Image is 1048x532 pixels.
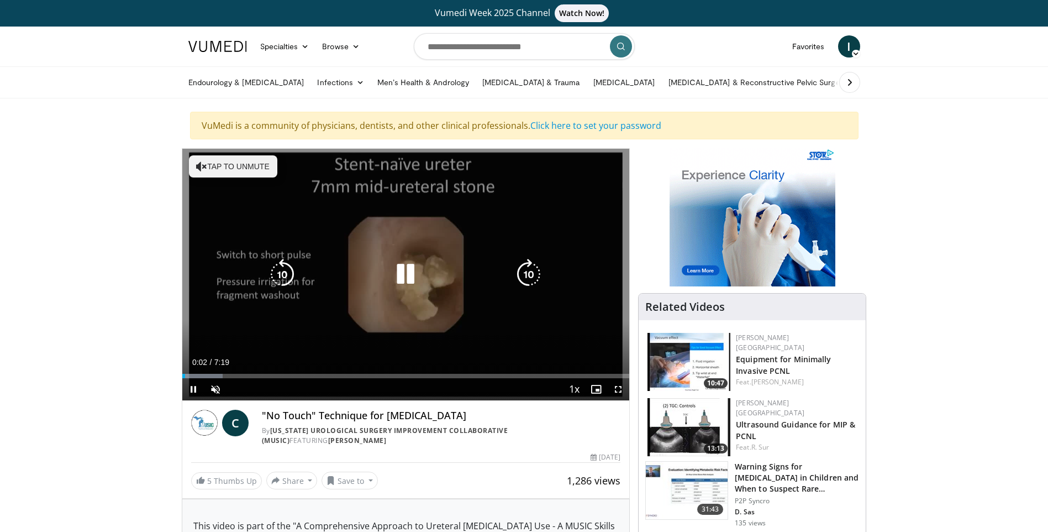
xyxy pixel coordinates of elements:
[647,333,730,391] a: 10:47
[254,35,316,58] a: Specialties
[751,377,804,387] a: [PERSON_NAME]
[188,41,247,52] img: VuMedi Logo
[647,398,730,456] a: 13:13
[735,508,859,517] p: D. Sas
[736,354,831,376] a: Equipment for Minimally Invasive PCNL
[736,442,857,452] div: Feat.
[192,358,207,367] span: 0:02
[182,374,630,378] div: Progress Bar
[662,71,854,93] a: [MEDICAL_DATA] & Reconstructive Pelvic Surgery
[190,112,859,139] div: VuMedi is a community of physicians, dentists, and other clinical professionals.
[591,452,620,462] div: [DATE]
[266,472,318,489] button: Share
[191,472,262,489] a: 5 Thumbs Up
[735,461,859,494] h3: Warning Signs for [MEDICAL_DATA] in Children and When to Suspect Rare…
[322,472,378,489] button: Save to
[371,71,476,93] a: Men’s Health & Andrology
[414,33,635,60] input: Search topics, interventions
[670,148,835,286] iframe: Advertisement
[190,4,859,22] a: Vumedi Week 2025 ChannelWatch Now!
[567,474,620,487] span: 1,286 views
[735,497,859,505] p: P2P Syncro
[182,71,311,93] a: Endourology & [MEDICAL_DATA]
[736,419,855,441] a: Ultrasound Guidance for MIP & PCNL
[786,35,831,58] a: Favorites
[222,410,249,436] a: C
[735,519,766,528] p: 135 views
[607,378,629,400] button: Fullscreen
[530,119,661,132] a: Click here to set your password
[204,378,227,400] button: Unmute
[697,504,724,515] span: 31:43
[328,436,387,445] a: [PERSON_NAME]
[736,377,857,387] div: Feat.
[587,71,662,93] a: [MEDICAL_DATA]
[647,398,730,456] img: ae74b246-eda0-4548-a041-8444a00e0b2d.150x105_q85_crop-smart_upscale.jpg
[191,410,218,436] img: Michigan Urological Surgery Improvement Collaborative (MUSIC)
[182,149,630,401] video-js: Video Player
[645,300,725,314] h4: Related Videos
[563,378,585,400] button: Playback Rate
[585,378,607,400] button: Enable picture-in-picture mode
[704,444,728,453] span: 13:13
[262,426,621,446] div: By FEATURING
[751,442,770,452] a: R. Sur
[646,462,728,519] img: b1bc6859-4bdd-4be1-8442-b8b8c53ce8a1.150x105_q85_crop-smart_upscale.jpg
[315,35,366,58] a: Browse
[210,358,212,367] span: /
[736,333,804,352] a: [PERSON_NAME] [GEOGRAPHIC_DATA]
[704,378,728,388] span: 10:47
[182,378,204,400] button: Pause
[310,71,371,93] a: Infections
[207,476,212,486] span: 5
[214,358,229,367] span: 7:19
[262,426,508,445] a: [US_STATE] Urological Surgery Improvement Collaborative (MUSIC)
[262,410,621,422] h4: "No Touch" Technique for [MEDICAL_DATA]
[647,333,730,391] img: 57193a21-700a-4103-8163-b4069ca57589.150x105_q85_crop-smart_upscale.jpg
[736,398,804,418] a: [PERSON_NAME] [GEOGRAPHIC_DATA]
[555,4,609,22] span: Watch Now!
[476,71,587,93] a: [MEDICAL_DATA] & Trauma
[645,461,859,528] a: 31:43 Warning Signs for [MEDICAL_DATA] in Children and When to Suspect Rare… P2P Syncro D. Sas 13...
[189,155,277,178] button: Tap to unmute
[838,35,860,58] a: I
